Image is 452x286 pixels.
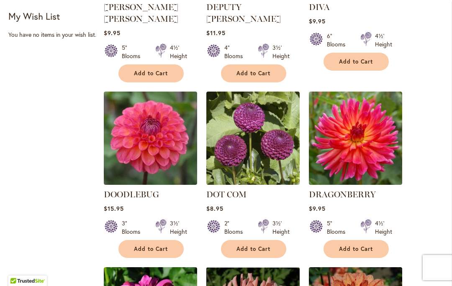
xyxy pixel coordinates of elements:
[309,92,402,185] img: DRAGONBERRY
[206,92,300,185] img: DOT COM
[118,64,184,82] button: Add to Cart
[104,204,124,212] span: $15.95
[309,204,326,212] span: $9.95
[324,240,389,258] button: Add to Cart
[375,219,392,236] div: 4½' Height
[8,10,60,22] strong: My Wish List
[309,17,326,25] span: $9.95
[224,43,248,60] div: 4" Blooms
[8,31,99,39] div: You have no items in your wish list.
[104,92,197,185] img: DOODLEBUG
[122,43,145,60] div: 5" Blooms
[206,29,226,37] span: $11.95
[236,245,271,253] span: Add to Cart
[170,219,187,236] div: 3½' Height
[375,32,392,49] div: 4½' Height
[224,219,248,236] div: 2" Blooms
[339,245,373,253] span: Add to Cart
[309,189,376,199] a: DRAGONBERRY
[104,179,197,186] a: DOODLEBUG
[206,179,300,186] a: DOT COM
[134,70,168,77] span: Add to Cart
[122,219,145,236] div: 3" Blooms
[170,43,187,60] div: 4½' Height
[309,2,330,12] a: DIVA
[221,240,286,258] button: Add to Cart
[309,179,402,186] a: DRAGONBERRY
[104,2,178,24] a: [PERSON_NAME] [PERSON_NAME]
[236,70,271,77] span: Add to Cart
[118,240,184,258] button: Add to Cart
[327,219,350,236] div: 5" Blooms
[272,43,290,60] div: 3½' Height
[206,2,281,24] a: DEPUTY [PERSON_NAME]
[6,256,30,280] iframe: Launch Accessibility Center
[221,64,286,82] button: Add to Cart
[206,189,247,199] a: DOT COM
[134,245,168,253] span: Add to Cart
[206,204,223,212] span: $8.95
[339,58,373,65] span: Add to Cart
[104,189,159,199] a: DOODLEBUG
[324,53,389,71] button: Add to Cart
[272,219,290,236] div: 3½' Height
[104,29,121,37] span: $9.95
[327,32,350,49] div: 6" Blooms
